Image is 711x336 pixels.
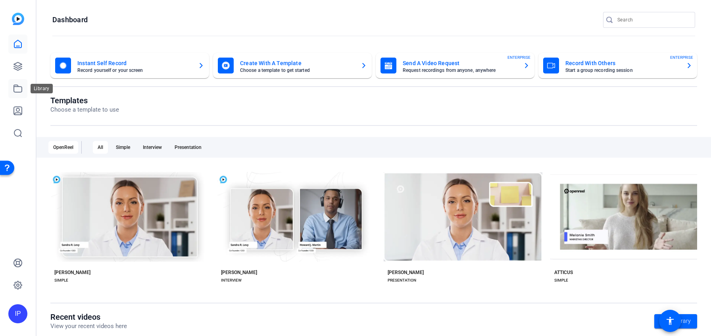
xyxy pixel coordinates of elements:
mat-card-subtitle: Start a group recording session [565,68,680,73]
p: View your recent videos here [50,322,127,331]
h1: Dashboard [52,15,88,25]
mat-card-subtitle: Request recordings from anyone, anywhere [403,68,517,73]
p: Choose a template to use [50,105,119,114]
span: ENTERPRISE [670,54,693,60]
span: ENTERPRISE [507,54,530,60]
img: blue-gradient.svg [12,13,24,25]
div: [PERSON_NAME] [54,269,90,276]
mat-card-title: Send A Video Request [403,58,517,68]
mat-card-subtitle: Choose a template to get started [240,68,354,73]
button: Instant Self RecordRecord yourself or your screen [50,53,209,78]
div: Library [31,84,53,93]
a: Go to library [654,314,697,328]
div: ATTICUS [554,269,573,276]
mat-icon: accessibility [665,316,675,326]
h1: Templates [50,96,119,105]
h1: Recent videos [50,312,127,322]
div: [PERSON_NAME] [388,269,424,276]
div: IP [8,304,27,323]
div: [PERSON_NAME] [221,269,257,276]
div: Simple [111,141,135,154]
div: SIMPLE [54,277,68,284]
input: Search [617,15,689,25]
div: INTERVIEW [221,277,242,284]
button: Send A Video RequestRequest recordings from anyone, anywhereENTERPRISE [376,53,534,78]
div: All [93,141,108,154]
mat-card-title: Create With A Template [240,58,354,68]
div: Interview [138,141,167,154]
button: Create With A TemplateChoose a template to get started [213,53,372,78]
button: Record With OthersStart a group recording sessionENTERPRISE [538,53,697,78]
div: Presentation [170,141,206,154]
div: PRESENTATION [388,277,416,284]
div: OpenReel [48,141,78,154]
div: SIMPLE [554,277,568,284]
mat-card-subtitle: Record yourself or your screen [77,68,192,73]
mat-card-title: Instant Self Record [77,58,192,68]
mat-card-title: Record With Others [565,58,680,68]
